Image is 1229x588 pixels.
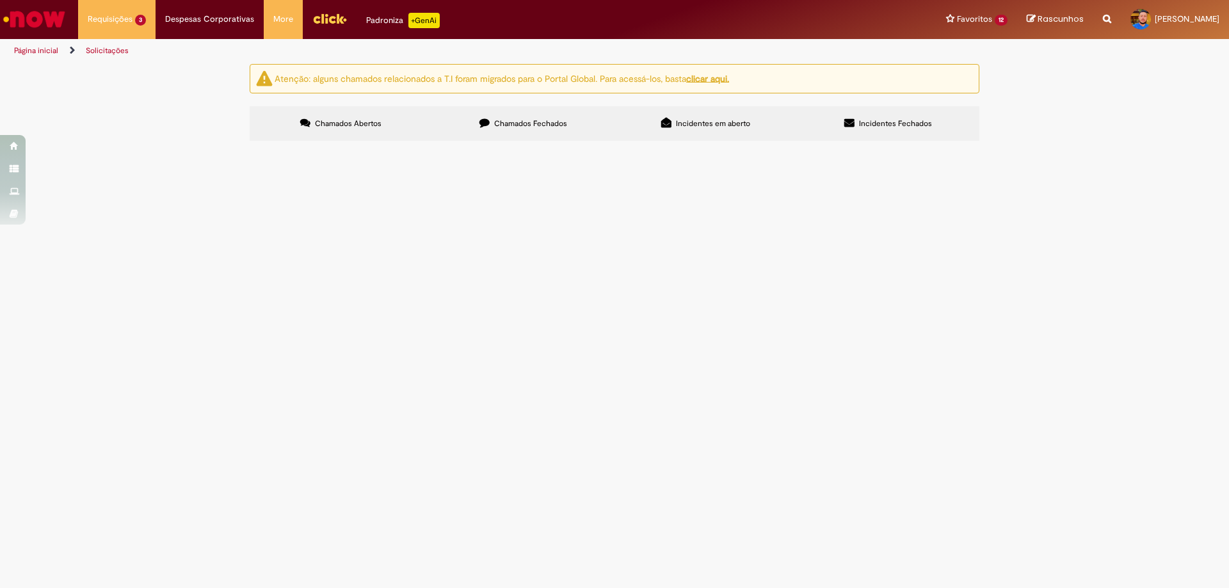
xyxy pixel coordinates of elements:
ng-bind-html: Atenção: alguns chamados relacionados a T.I foram migrados para o Portal Global. Para acessá-los,... [275,72,729,84]
span: Chamados Abertos [315,118,382,129]
span: 12 [995,15,1008,26]
span: Rascunhos [1038,13,1084,25]
span: Despesas Corporativas [165,13,254,26]
span: [PERSON_NAME] [1155,13,1219,24]
a: Solicitações [86,45,129,56]
p: +GenAi [408,13,440,28]
span: More [273,13,293,26]
img: ServiceNow [1,6,67,32]
img: click_logo_yellow_360x200.png [312,9,347,28]
span: Incidentes em aberto [676,118,750,129]
a: Rascunhos [1027,13,1084,26]
span: Chamados Fechados [494,118,567,129]
span: Incidentes Fechados [859,118,932,129]
span: Requisições [88,13,133,26]
div: Padroniza [366,13,440,28]
a: Página inicial [14,45,58,56]
span: Favoritos [957,13,992,26]
span: 3 [135,15,146,26]
a: clicar aqui. [686,72,729,84]
ul: Trilhas de página [10,39,810,63]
